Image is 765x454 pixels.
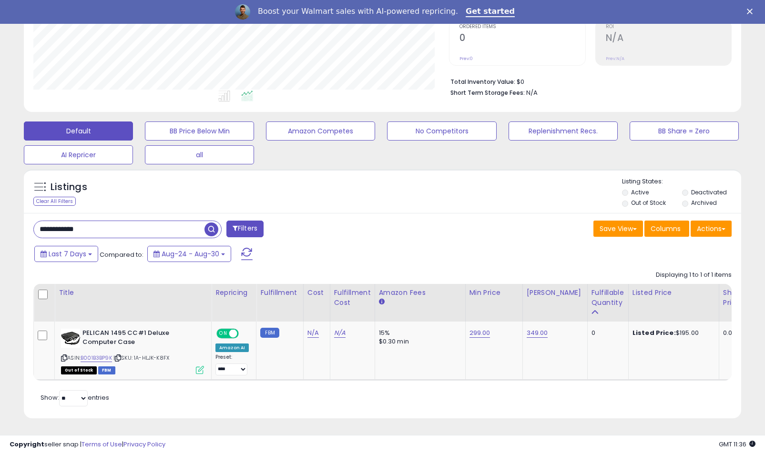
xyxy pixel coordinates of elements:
[379,329,458,337] div: 15%
[723,329,739,337] div: 0.00
[41,393,109,402] span: Show: entries
[82,440,122,449] a: Terms of Use
[217,330,229,338] span: ON
[691,199,717,207] label: Archived
[593,221,643,237] button: Save View
[34,246,98,262] button: Last 7 Days
[651,224,681,233] span: Columns
[606,32,731,45] h2: N/A
[527,288,583,298] div: [PERSON_NAME]
[51,181,87,194] h5: Listings
[307,328,319,338] a: N/A
[215,288,252,298] div: Repricing
[691,188,727,196] label: Deactivated
[606,56,624,61] small: Prev: N/A
[61,366,97,374] span: All listings that are currently out of stock and unavailable for purchase on Amazon
[123,440,165,449] a: Privacy Policy
[606,24,731,30] span: ROI
[61,329,80,348] img: 41Meg-qeTwL._SL40_.jpg
[226,221,264,237] button: Filters
[61,329,204,373] div: ASIN:
[622,177,741,186] p: Listing States:
[379,337,458,346] div: $0.30 min
[10,440,165,449] div: seller snap | |
[719,440,755,449] span: 2025-09-8 11:36 GMT
[631,188,649,196] label: Active
[459,32,585,45] h2: 0
[469,328,490,338] a: 299.00
[235,4,250,20] img: Profile image for Adrian
[237,330,253,338] span: OFF
[215,354,249,375] div: Preset:
[527,328,548,338] a: 349.00
[631,199,666,207] label: Out of Stock
[334,328,346,338] a: N/A
[24,145,133,164] button: AI Repricer
[387,121,496,141] button: No Competitors
[215,343,249,352] div: Amazon AI
[258,7,458,16] div: Boost your Walmart sales with AI-powered repricing.
[656,271,732,280] div: Displaying 1 to 1 of 1 items
[260,328,279,338] small: FBM
[747,9,756,14] div: Close
[307,288,326,298] div: Cost
[379,298,385,306] small: Amazon Fees.
[162,249,219,259] span: Aug-24 - Aug-30
[145,145,254,164] button: all
[113,354,169,362] span: | SKU: 1A-HLJK-K8FX
[723,288,742,308] div: Ship Price
[98,366,115,374] span: FBM
[644,221,689,237] button: Columns
[24,121,133,141] button: Default
[469,288,519,298] div: Min Price
[49,249,86,259] span: Last 7 Days
[266,121,375,141] button: Amazon Competes
[592,329,621,337] div: 0
[450,75,724,87] li: $0
[466,7,515,17] a: Get started
[147,246,231,262] button: Aug-24 - Aug-30
[632,328,676,337] b: Listed Price:
[59,288,207,298] div: Title
[459,24,585,30] span: Ordered Items
[459,56,473,61] small: Prev: 0
[82,329,198,349] b: PELICAN 1495 CC#1 Deluxe Computer Case
[632,329,712,337] div: $195.00
[33,197,76,206] div: Clear All Filters
[100,250,143,259] span: Compared to:
[260,288,299,298] div: Fulfillment
[592,288,624,308] div: Fulfillable Quantity
[10,440,44,449] strong: Copyright
[145,121,254,141] button: BB Price Below Min
[81,354,112,362] a: B001B3BP9K
[630,121,739,141] button: BB Share = Zero
[526,88,538,97] span: N/A
[379,288,461,298] div: Amazon Fees
[632,288,715,298] div: Listed Price
[450,89,525,97] b: Short Term Storage Fees:
[450,78,515,86] b: Total Inventory Value:
[509,121,618,141] button: Replenishment Recs.
[334,288,371,308] div: Fulfillment Cost
[691,221,732,237] button: Actions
